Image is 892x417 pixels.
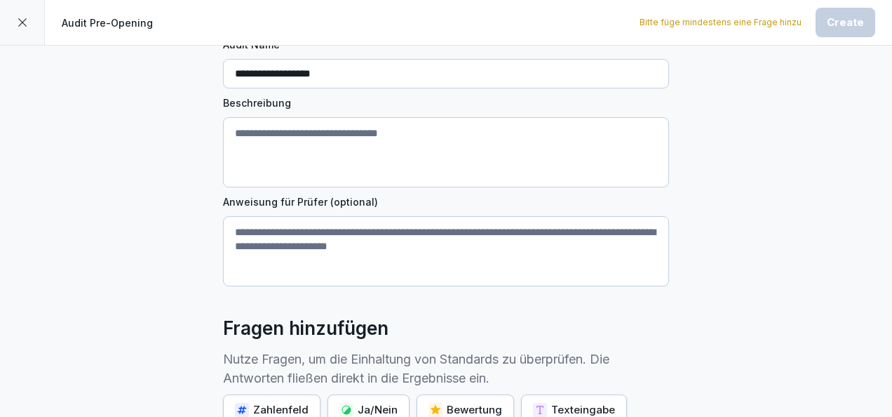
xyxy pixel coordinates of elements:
[640,16,802,29] p: Bitte füge mindestens eine Frage hinzu
[223,194,669,209] label: Anweisung für Prüfer (optional)
[827,15,864,30] div: Create
[223,350,669,388] p: Nutze Fragen, um die Einhaltung von Standards zu überprüfen. Die Antworten fließen direkt in die ...
[62,15,153,30] p: Audit Pre-Opening
[223,315,388,343] h2: Fragen hinzufügen
[223,95,669,110] label: Beschreibung
[816,8,875,37] button: Create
